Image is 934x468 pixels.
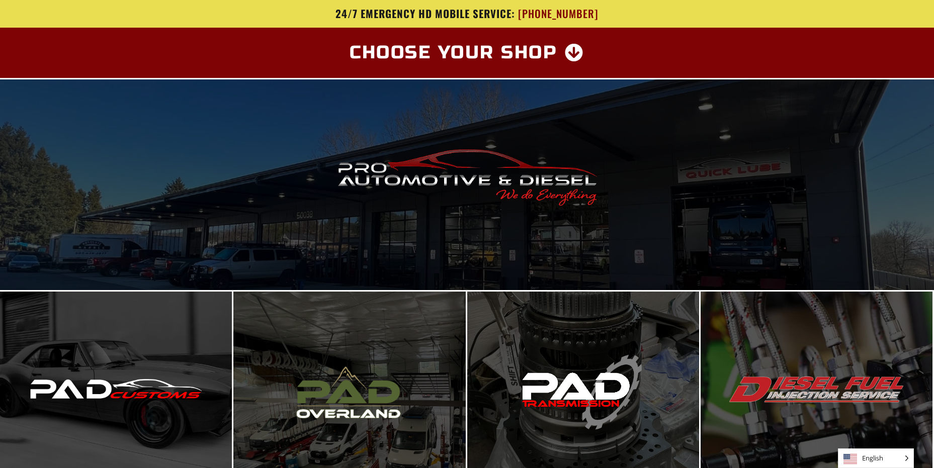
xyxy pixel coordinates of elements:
aside: Language selected: English [838,448,914,468]
a: Choose Your Shop [337,38,597,68]
span: 24/7 Emergency HD Mobile Service: [335,6,515,21]
span: [PHONE_NUMBER] [518,8,599,20]
span: Choose Your Shop [350,44,557,62]
a: 24/7 Emergency HD Mobile Service: [PHONE_NUMBER] [173,8,761,20]
span: English [838,449,913,467]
